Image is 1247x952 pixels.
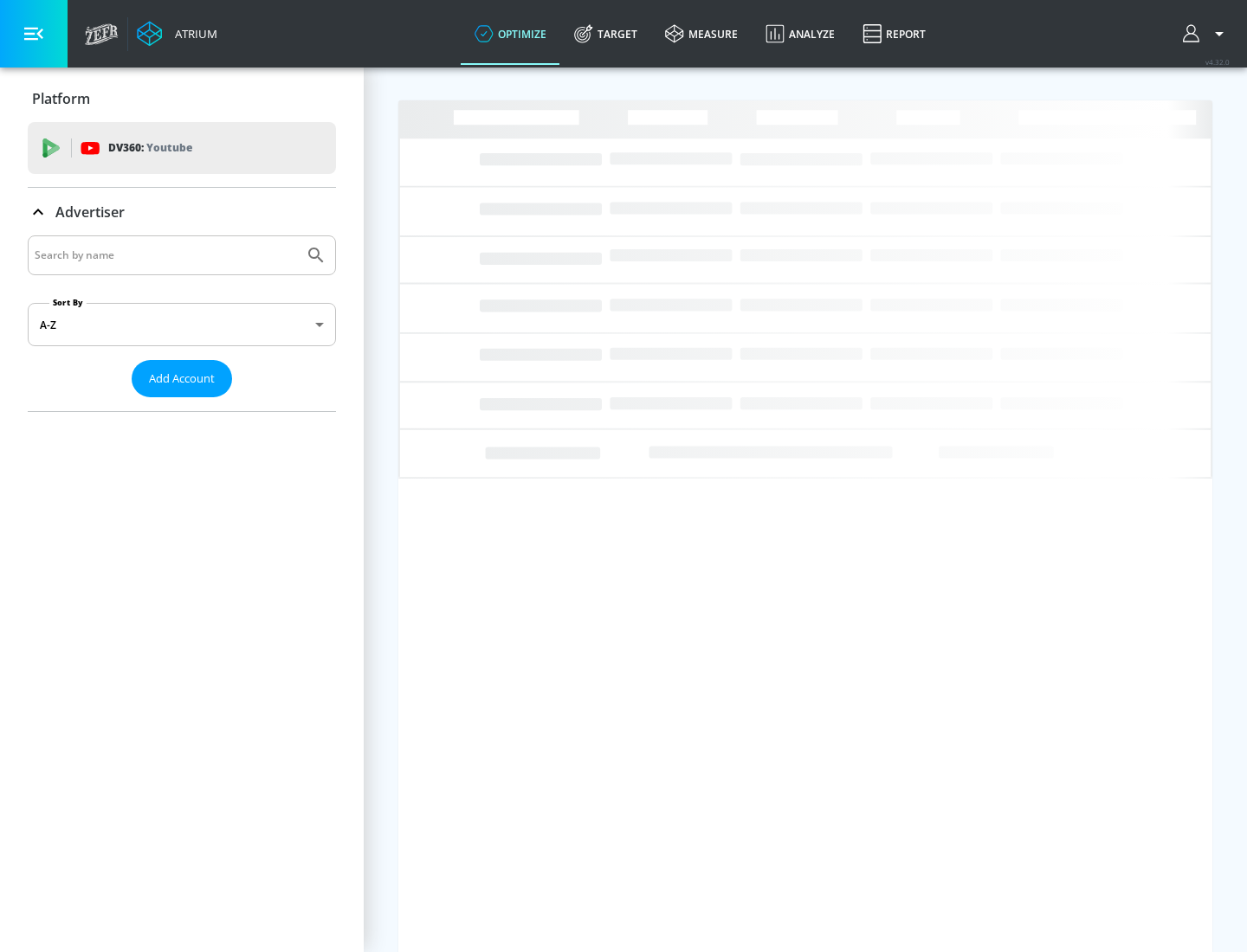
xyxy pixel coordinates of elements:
a: optimize [461,3,560,65]
p: DV360: [108,138,192,158]
p: Advertiser [55,203,125,222]
div: DV360: Youtube [28,122,336,174]
button: Add Account [132,360,232,397]
input: Search by name [35,244,297,267]
a: Analyze [752,3,849,65]
span: v 4.32.0 [1205,57,1230,67]
a: Atrium [137,21,217,47]
a: measure [651,3,752,65]
a: Report [849,3,940,65]
p: Youtube [146,138,192,157]
a: Target [560,3,651,65]
div: Advertiser [28,188,336,236]
span: Add Account [149,369,215,389]
div: A-Z [28,303,336,346]
p: Platform [32,89,90,108]
div: Platform [28,74,336,123]
nav: list of Advertiser [28,397,336,411]
label: Sort By [49,297,87,308]
div: Atrium [168,26,217,42]
div: Advertiser [28,235,336,411]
